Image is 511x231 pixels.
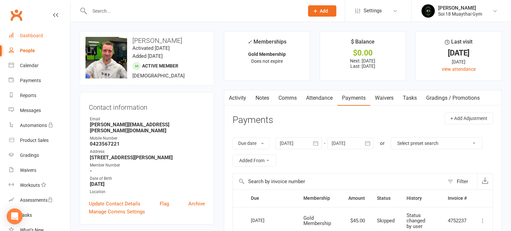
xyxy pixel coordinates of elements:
div: $ Balance [351,38,375,50]
a: Product Sales [9,133,70,148]
div: Location [90,189,205,195]
div: Date of Birth [90,175,205,182]
input: Search by invoice number [233,173,444,189]
div: [DATE] [422,50,495,57]
a: Manage Comms Settings [89,208,145,216]
img: thumb_image1716960047.png [422,4,435,18]
th: Status [371,190,401,207]
span: Add [320,8,328,14]
a: Tasks [9,208,70,223]
time: Activated [DATE] [132,45,170,51]
strong: - [90,168,205,174]
button: Filter [444,173,477,189]
a: Gradings / Promotions [422,90,484,106]
a: Waivers [9,163,70,178]
div: Dashboard [20,33,43,38]
a: Payments [9,73,70,88]
strong: [DATE] [90,181,205,187]
div: Member Number [90,162,205,169]
div: [DATE] [251,215,281,225]
a: Notes [251,90,274,106]
a: Workouts [9,178,70,193]
a: Attendance [301,90,337,106]
span: Status changed by user [407,212,425,229]
div: People [20,48,35,53]
h3: Contact information [89,101,205,111]
div: Waivers [20,168,36,173]
h3: [PERSON_NAME] [85,37,208,44]
a: Reports [9,88,70,103]
div: Payments [20,78,41,83]
div: Filter [457,177,468,185]
a: Automations [9,118,70,133]
a: Assessments [9,193,70,208]
div: or [380,139,385,147]
div: Open Intercom Messenger [7,208,23,224]
a: Dashboard [9,28,70,43]
strong: 0423567221 [90,141,205,147]
div: Reports [20,93,36,98]
div: Calendar [20,63,39,68]
div: Workouts [20,182,40,188]
button: Due date [233,137,269,149]
a: Update Contact Details [89,200,140,208]
h3: Payments [233,115,273,125]
a: Activity [224,90,251,106]
a: Waivers [370,90,398,106]
div: Memberships [248,38,286,50]
div: Automations [20,123,47,128]
div: [PERSON_NAME] [438,5,482,11]
th: Invoice # [442,190,473,207]
a: Tasks [398,90,422,106]
div: Gradings [20,153,39,158]
th: Amount [342,190,371,207]
span: [DEMOGRAPHIC_DATA] [132,73,185,79]
div: $0.00 [326,50,400,57]
th: History [401,190,442,207]
div: Mobile Number [90,135,205,142]
div: Messages [20,108,41,113]
div: Product Sales [20,138,49,143]
div: Last visit [445,38,472,50]
th: Due [245,190,297,207]
a: Messages [9,103,70,118]
input: Search... [87,6,299,16]
span: Gold Membership [303,215,331,227]
img: image1748907017.png [85,37,127,78]
a: Payments [337,90,370,106]
strong: [PERSON_NAME][EMAIL_ADDRESS][PERSON_NAME][DOMAIN_NAME] [90,122,205,134]
a: view attendance [442,66,476,72]
a: Archive [188,200,205,208]
th: Membership [297,190,343,207]
div: [DATE] [422,58,495,65]
div: Assessments [20,197,53,203]
a: Flag [160,200,169,208]
div: Email [90,116,205,122]
span: Active member [142,63,178,68]
a: People [9,43,70,58]
span: Does not expire [251,58,283,64]
span: Settings [364,3,382,18]
button: + Add Adjustment [445,112,493,124]
i: ✓ [248,39,252,45]
div: Address [90,149,205,155]
time: Added [DATE] [132,53,163,59]
p: Next: [DATE] Last: [DATE] [326,58,400,69]
strong: Gold Membership [248,52,286,57]
button: Added From [233,155,276,167]
a: Comms [274,90,301,106]
a: Clubworx [8,7,25,23]
div: Soi 18 Muaythai Gym [438,11,482,17]
a: Calendar [9,58,70,73]
div: Tasks [20,212,32,218]
a: Gradings [9,148,70,163]
button: Add [308,5,336,17]
span: Skipped [377,218,395,224]
strong: [STREET_ADDRESS][PERSON_NAME] [90,155,205,161]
